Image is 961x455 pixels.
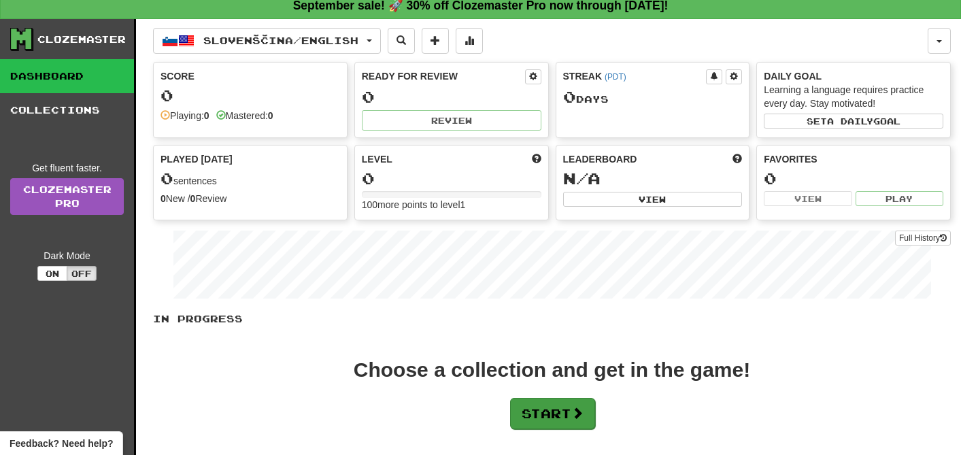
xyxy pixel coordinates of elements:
strong: 0 [190,193,196,204]
span: Open feedback widget [10,437,113,450]
button: Start [510,398,595,429]
button: View [764,191,852,206]
button: On [37,266,67,281]
span: N/A [563,169,601,188]
div: Get fluent faster. [10,161,124,175]
button: Full History [895,231,951,246]
div: 0 [161,87,340,104]
div: 0 [764,170,943,187]
span: This week in points, UTC [732,152,742,166]
strong: 0 [161,193,166,204]
span: a daily [827,116,873,126]
div: sentences [161,170,340,188]
div: Daily Goal [764,69,943,83]
button: Off [67,266,97,281]
span: Score more points to level up [532,152,541,166]
div: Mastered: [216,109,273,122]
div: Learning a language requires practice every day. Stay motivated! [764,83,943,110]
div: Streak [563,69,707,83]
span: Played [DATE] [161,152,233,166]
p: In Progress [153,312,951,326]
span: Slovenščina / English [203,35,358,46]
span: 0 [161,169,173,188]
button: Play [856,191,943,206]
div: Playing: [161,109,209,122]
div: Clozemaster [37,33,126,46]
div: New / Review [161,192,340,205]
div: Ready for Review [362,69,525,83]
span: Leaderboard [563,152,637,166]
strong: 0 [268,110,273,121]
div: Day s [563,88,743,106]
button: Slovenščina/English [153,28,381,54]
div: 0 [362,170,541,187]
button: Add sentence to collection [422,28,449,54]
button: More stats [456,28,483,54]
a: (PDT) [605,72,626,82]
div: Favorites [764,152,943,166]
button: Search sentences [388,28,415,54]
div: 0 [362,88,541,105]
strong: 0 [204,110,209,121]
span: Level [362,152,392,166]
span: 0 [563,87,576,106]
button: Review [362,110,541,131]
div: Dark Mode [10,249,124,263]
a: ClozemasterPro [10,178,124,215]
div: 100 more points to level 1 [362,198,541,212]
div: Score [161,69,340,83]
button: View [563,192,743,207]
button: Seta dailygoal [764,114,943,129]
div: Choose a collection and get in the game! [354,360,750,380]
